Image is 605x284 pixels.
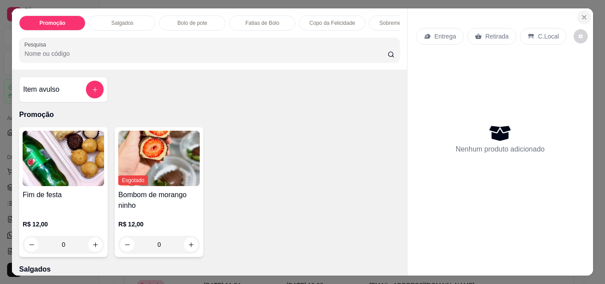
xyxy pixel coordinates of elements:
button: decrease-product-quantity [120,237,134,252]
button: decrease-product-quantity [574,29,588,43]
p: C.Local [538,32,559,41]
h4: Fim de festa [23,190,104,200]
p: Fatias de Bolo [245,19,279,27]
p: Copo da Felicidade [310,19,355,27]
h4: Item avulso [23,84,59,95]
button: Close [577,10,591,24]
span: Esgotado [118,175,148,185]
button: increase-product-quantity [88,237,102,252]
p: R$ 12,00 [23,220,104,229]
img: product-image [118,131,200,186]
button: decrease-product-quantity [24,237,39,252]
button: increase-product-quantity [184,237,198,252]
p: Promoção [19,109,399,120]
p: Sobremesa Gelada [380,19,425,27]
p: Nenhum produto adicionado [456,144,545,155]
p: Salgados [111,19,133,27]
p: Retirada [485,32,509,41]
p: Salgados [19,264,399,275]
p: Promoção [39,19,66,27]
button: add-separate-item [86,81,104,98]
h4: Bombom de morango ninho [118,190,200,211]
p: Entrega [434,32,456,41]
img: product-image [23,131,104,186]
p: Bolo de pote [178,19,207,27]
label: Pesquisa [24,41,49,48]
p: R$ 12,00 [118,220,200,229]
input: Pesquisa [24,49,388,58]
